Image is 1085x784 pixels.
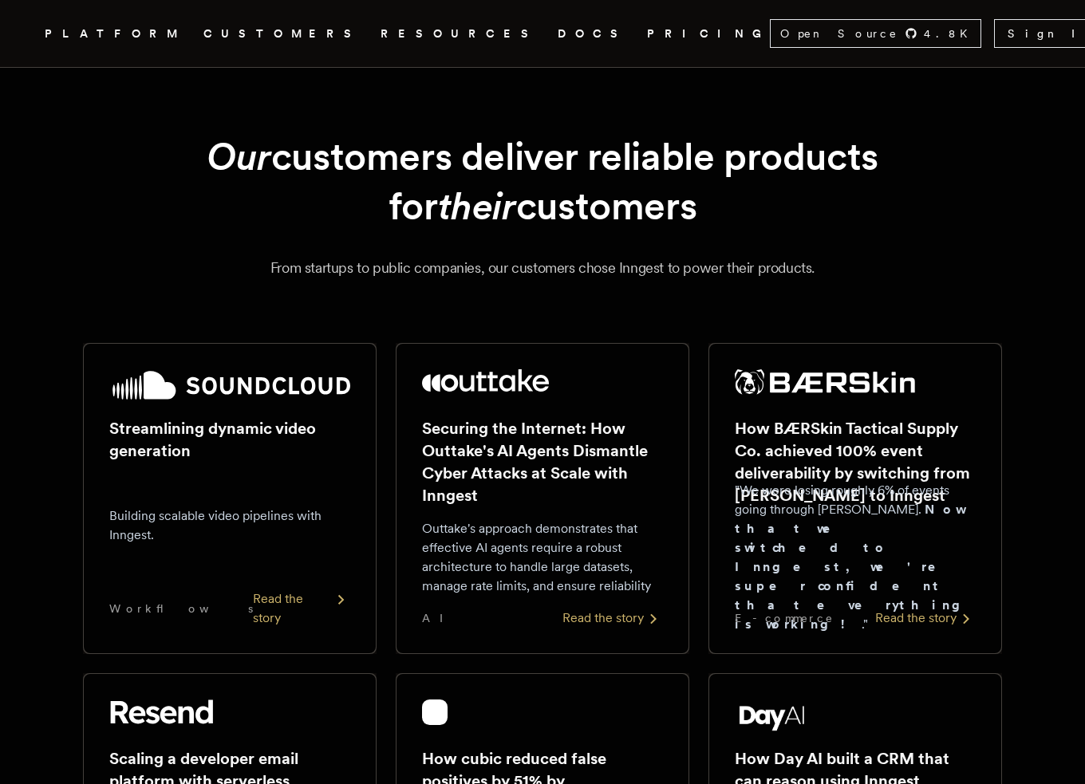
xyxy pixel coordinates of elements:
[735,502,973,632] strong: Now that we switched to Inngest, we're super confident that everything is working!
[109,417,350,462] h2: Streamlining dynamic video generation
[207,133,271,179] em: Our
[780,26,898,41] span: Open Source
[396,343,689,654] a: Outtake logoSecuring the Internet: How Outtake's AI Agents Dismantle Cyber Attacks at Scale with ...
[109,699,213,725] img: Resend
[45,24,184,44] button: PLATFORM
[121,132,964,231] h1: customers deliver reliable products for customers
[422,519,663,596] p: Outtake's approach demonstrates that effective AI agents require a robust architecture to handle ...
[109,369,350,401] img: SoundCloud
[924,26,977,41] span: 4.8 K
[381,24,539,44] button: RESOURCES
[735,417,976,506] h2: How BÆRSkin Tactical Supply Co. achieved 100% event deliverability by switching from [PERSON_NAME...
[708,343,1002,654] a: BÆRSkin Tactical Supply Co. logoHow BÆRSkin Tactical Supply Co. achieved 100% event deliverabilit...
[203,24,361,44] a: CUSTOMERS
[562,609,663,628] div: Read the story
[253,589,350,628] div: Read the story
[735,481,976,634] p: "We were losing roughly 6% of events going through [PERSON_NAME]. ."
[735,699,810,731] img: Day AI
[558,24,628,44] a: DOCS
[422,369,549,392] img: Outtake
[64,257,1021,279] p: From startups to public companies, our customers chose Inngest to power their products.
[83,343,377,654] a: SoundCloud logoStreamlining dynamic video generationBuilding scalable video pipelines with Innges...
[875,609,976,628] div: Read the story
[422,699,448,725] img: cubic
[735,610,834,626] span: E-commerce
[109,601,253,617] span: Workflows
[735,369,915,395] img: BÆRSkin Tactical Supply Co.
[422,610,457,626] span: AI
[647,24,770,44] a: PRICING
[422,417,663,506] h2: Securing the Internet: How Outtake's AI Agents Dismantle Cyber Attacks at Scale with Inngest
[438,183,516,229] em: their
[109,506,350,545] p: Building scalable video pipelines with Inngest.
